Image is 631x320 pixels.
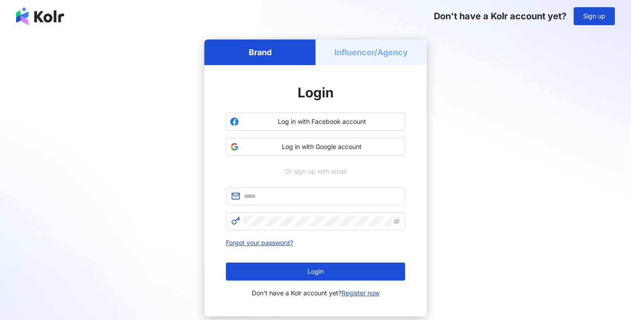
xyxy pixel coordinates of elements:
span: Log in with Google account [242,142,401,151]
span: Login [298,84,334,101]
a: Forgot your password? [226,239,293,246]
h5: Influencer/Agency [334,47,408,58]
img: logo [16,7,64,25]
span: Log in with Facebook account [242,117,401,126]
span: Sign up [583,13,605,20]
span: Or sign up with email [279,167,353,176]
span: eye-invisible [393,218,400,224]
span: Don't have a Kolr account yet? [252,288,380,298]
button: Log in with Facebook account [226,113,405,131]
a: Register now [341,289,380,297]
button: Log in with Google account [226,138,405,156]
span: Don't have a Kolr account yet? [434,11,566,22]
button: Login [226,263,405,281]
h5: Brand [249,47,272,58]
button: Sign up [574,7,615,25]
span: Login [307,268,324,275]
